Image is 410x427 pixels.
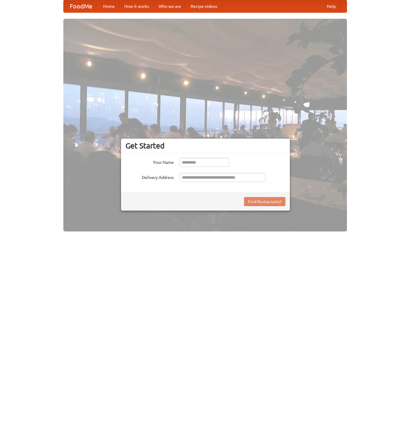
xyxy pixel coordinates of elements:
[154,0,186,12] a: Who we are
[98,0,119,12] a: Home
[186,0,222,12] a: Recipe videos
[126,173,174,180] label: Delivery Address
[64,0,98,12] a: FoodMe
[322,0,341,12] a: Help
[119,0,154,12] a: How it works
[126,158,174,165] label: Your Name
[126,141,285,150] h3: Get Started
[244,197,285,206] button: Find Restaurants!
